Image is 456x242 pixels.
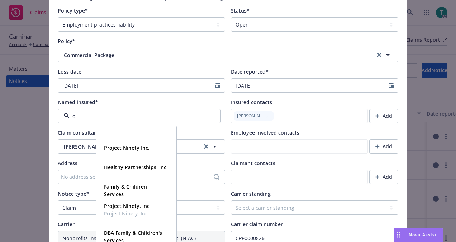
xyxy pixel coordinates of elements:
strong: Healthy Partnerships, Inc [104,164,166,171]
button: [PERSON_NAME]clear selection [58,139,225,154]
div: No address selected [61,173,215,181]
input: Filter by keyword [70,112,206,120]
button: Add [369,139,398,154]
button: Add [369,109,398,123]
span: [PERSON_NAME] [64,143,196,150]
span: Carrier claim number [231,221,283,228]
button: Commercial Packageclear selection [58,48,398,62]
button: No address selected [58,170,225,184]
span: Insured contacts [231,99,272,106]
span: Notice type* [58,190,89,197]
strong: Project Ninety Inc. [104,144,149,151]
div: Add [375,140,392,153]
span: Policy type* [58,7,88,14]
span: Carrier [58,221,75,228]
span: Loss date [58,68,81,75]
a: clear selection [375,51,384,59]
span: Address [58,160,77,167]
span: Policy* [58,38,75,45]
svg: Calendar [389,83,394,88]
span: Project Ninety, Inc [104,210,149,217]
input: MM/DD/YYYY [231,79,389,92]
div: Add [375,109,392,123]
span: Claim consultant [58,129,99,136]
svg: Calendar [215,83,220,88]
div: Drag to move [394,228,403,242]
span: Named insured* [58,99,98,106]
span: Nova Assist [409,232,437,238]
div: Add [375,170,392,184]
input: MM/DD/YYYY [58,79,215,92]
strong: Project Ninety, Inc [104,203,149,209]
span: Carrier standing [231,190,271,197]
button: Nova Assist [394,228,443,242]
button: Add [369,170,398,184]
span: Status* [231,7,250,14]
strong: Family & Children Services [104,183,147,197]
span: Date reported* [231,68,269,75]
span: Commercial Package [64,51,352,59]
